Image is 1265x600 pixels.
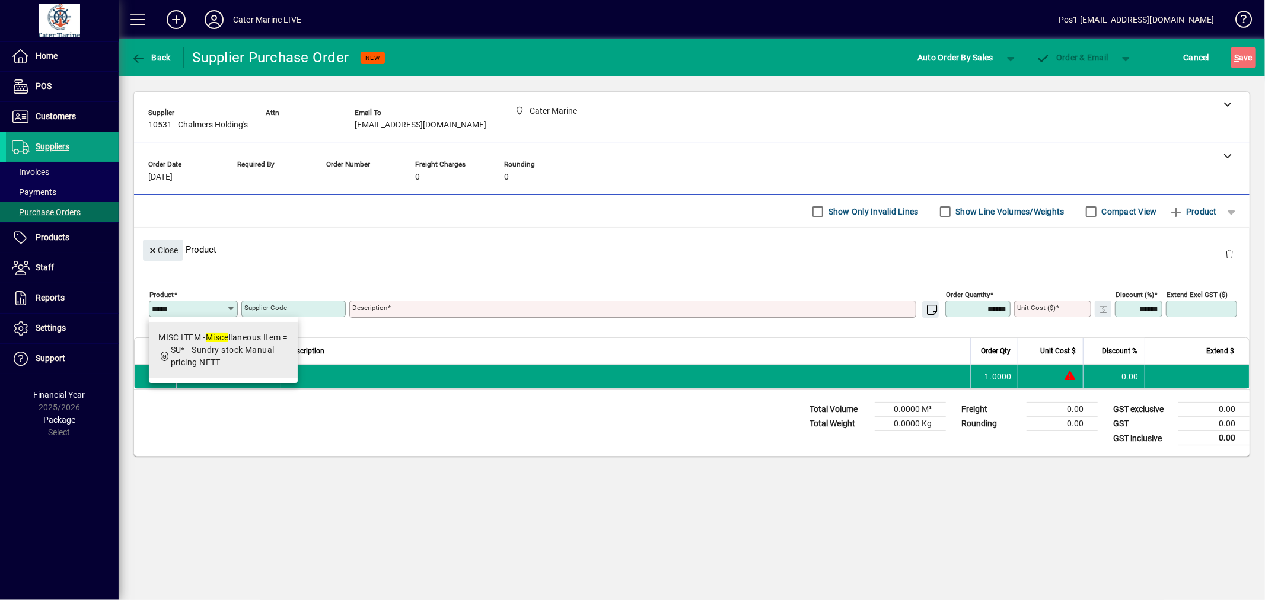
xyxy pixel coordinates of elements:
a: Staff [6,253,119,283]
a: Reports [6,283,119,313]
button: Profile [195,9,233,30]
div: Pos1 [EMAIL_ADDRESS][DOMAIN_NAME] [1059,10,1215,29]
span: Close [148,241,179,260]
button: Back [128,47,174,68]
td: 0.00 [1027,403,1098,417]
a: Knowledge Base [1226,2,1250,41]
span: - [326,173,329,182]
span: 10531 - Chalmers Holding's [148,120,248,130]
td: Freight [955,403,1027,417]
span: [DATE] [148,173,173,182]
span: Discount % [1102,344,1137,358]
span: Staff [36,263,54,272]
a: POS [6,72,119,101]
button: Order & Email [1030,47,1114,68]
td: GST exclusive [1107,403,1178,417]
em: Misce [206,333,228,342]
span: ave [1234,48,1253,67]
td: 0.00 [1178,403,1250,417]
mat-label: Extend excl GST ($) [1167,291,1228,299]
span: Reports [36,293,65,302]
mat-label: Product [149,291,174,299]
td: Total Volume [804,403,875,417]
label: Compact View [1100,206,1157,218]
span: Back [131,53,171,62]
td: 0.00 [1083,365,1145,388]
span: Order Qty [981,344,1011,358]
a: Purchase Orders [6,202,119,222]
span: Purchase Orders [12,208,81,217]
span: Invoices [12,167,49,177]
a: Payments [6,182,119,202]
button: Auto Order By Sales [912,47,999,68]
span: Home [36,51,58,60]
button: Add [157,9,195,30]
td: GST [1107,417,1178,431]
div: Cater Marine LIVE [233,10,301,29]
span: POS [36,81,52,91]
span: Suppliers [36,142,69,151]
button: Close [143,240,183,261]
td: 0.00 [1178,431,1250,446]
div: MISC ITEM - llaneous Item = [158,331,288,344]
span: [EMAIL_ADDRESS][DOMAIN_NAME] [355,120,486,130]
app-page-header-button: Delete [1215,248,1244,259]
a: Customers [6,102,119,132]
mat-label: Order Quantity [946,291,990,299]
a: Support [6,344,119,374]
a: Products [6,223,119,253]
mat-option: MISC ITEM - Miscellaneous Item = [149,322,298,378]
span: - [237,173,240,182]
span: Order & Email [1036,53,1108,62]
span: S [1234,53,1239,62]
button: Cancel [1181,47,1213,68]
label: Show Only Invalid Lines [826,206,919,218]
span: Description [288,344,324,358]
td: 1.0000 [970,365,1018,388]
span: SU* - Sundry stock Manual pricing NETT [171,345,275,367]
mat-label: Unit Cost ($) [1017,304,1056,312]
button: Delete [1215,240,1244,268]
span: Support [36,353,65,363]
td: 0.00 [1027,417,1098,431]
span: Products [36,232,69,242]
span: 0 [504,173,509,182]
span: Customers [36,111,76,121]
mat-label: Discount (%) [1116,291,1154,299]
span: Payments [12,187,56,197]
span: Package [43,415,75,425]
td: 0.0000 Kg [875,417,946,431]
div: Product [134,228,1250,271]
td: Total Weight [804,417,875,431]
div: Supplier Purchase Order [193,48,349,67]
a: Home [6,42,119,71]
td: 0.0000 M³ [875,403,946,417]
span: Auto Order By Sales [917,48,993,67]
span: Financial Year [34,390,85,400]
mat-label: Description [352,304,387,312]
app-page-header-button: Back [119,47,184,68]
td: GST inclusive [1107,431,1178,446]
span: Extend $ [1206,344,1234,358]
span: NEW [365,54,380,62]
span: - [266,120,268,130]
button: Save [1231,47,1256,68]
td: 0.00 [1178,417,1250,431]
span: Cancel [1184,48,1210,67]
app-page-header-button: Close [140,244,186,255]
td: Rounding [955,417,1027,431]
label: Show Line Volumes/Weights [954,206,1065,218]
a: Settings [6,314,119,343]
span: Settings [36,323,66,333]
mat-label: Supplier Code [244,304,287,312]
span: 0 [415,173,420,182]
a: Invoices [6,162,119,182]
span: Unit Cost $ [1040,344,1076,358]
